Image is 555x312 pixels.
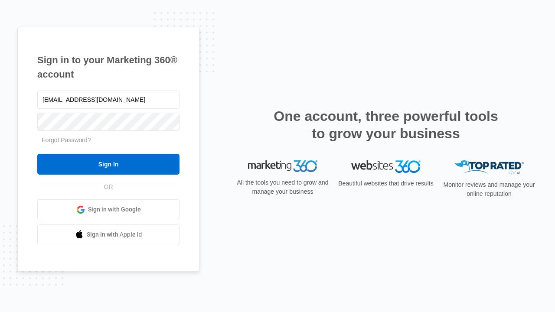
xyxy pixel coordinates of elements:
[37,154,180,175] input: Sign In
[37,91,180,109] input: Email
[248,160,317,172] img: Marketing 360
[37,199,180,220] a: Sign in with Google
[234,178,331,196] p: All the tools you need to grow and manage your business
[351,160,421,173] img: Websites 360
[42,136,91,143] a: Forgot Password?
[37,53,180,81] h1: Sign in to your Marketing 360® account
[441,180,538,198] p: Monitor reviews and manage your online reputation
[98,182,119,192] span: OR
[337,179,434,188] p: Beautiful websites that drive results
[87,230,142,239] span: Sign in with Apple Id
[88,205,141,214] span: Sign in with Google
[37,224,180,245] a: Sign in with Apple Id
[454,160,524,175] img: Top Rated Local
[271,107,501,142] h2: One account, three powerful tools to grow your business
